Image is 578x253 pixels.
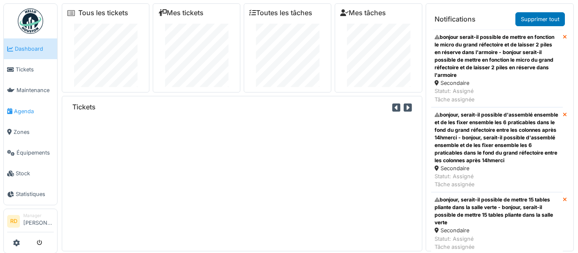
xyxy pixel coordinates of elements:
div: bonjour, serait-il possible de mettre 15 tables pliante dans la salle verte - bonjour, serait-il ... [435,196,559,226]
a: Agenda [4,101,57,122]
span: Zones [14,128,54,136]
a: Tous les tickets [78,9,128,17]
a: Statistiques [4,184,57,204]
a: bonjour, serait-il possible d'assemblé ensemble et de les fixer ensemble les 6 praticables dans l... [431,107,563,193]
div: Statut: Assigné Tâche assignée [435,87,559,103]
h6: Notifications [435,15,476,23]
div: Secondaire [435,226,559,234]
a: Mes tickets [158,9,204,17]
img: Badge_color-CXgf-gQk.svg [18,8,43,34]
a: Toutes les tâches [249,9,312,17]
span: Maintenance [17,86,54,94]
a: Maintenance [4,80,57,101]
div: Secondaire [435,164,559,172]
a: RD Manager[PERSON_NAME] [7,212,54,233]
span: Dashboard [15,45,54,53]
a: Zones [4,122,57,142]
li: RD [7,215,20,228]
a: Tickets [4,59,57,80]
a: Mes tâches [340,9,386,17]
div: bonjour, serait-il possible d'assemblé ensemble et de les fixer ensemble les 6 praticables dans l... [435,111,559,164]
div: Statut: Assigné Tâche assignée [435,235,559,251]
a: bonjour serait-il possible de mettre en fonction le micro du grand réfectoire et de laisser 2 pil... [431,30,563,107]
a: Stock [4,163,57,184]
div: Manager [23,212,54,219]
h6: Tickets [72,103,96,111]
div: Statut: Assigné Tâche assignée [435,172,559,188]
div: Secondaire [435,79,559,87]
span: Statistiques [16,190,54,198]
span: Équipements [17,149,54,157]
div: bonjour serait-il possible de mettre en fonction le micro du grand réfectoire et de laisser 2 pil... [435,33,559,79]
span: Stock [16,169,54,177]
a: Dashboard [4,38,57,59]
a: Équipements [4,142,57,163]
a: Supprimer tout [515,12,565,26]
span: Tickets [16,65,54,73]
span: Agenda [14,107,54,115]
li: [PERSON_NAME] [23,212,54,231]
